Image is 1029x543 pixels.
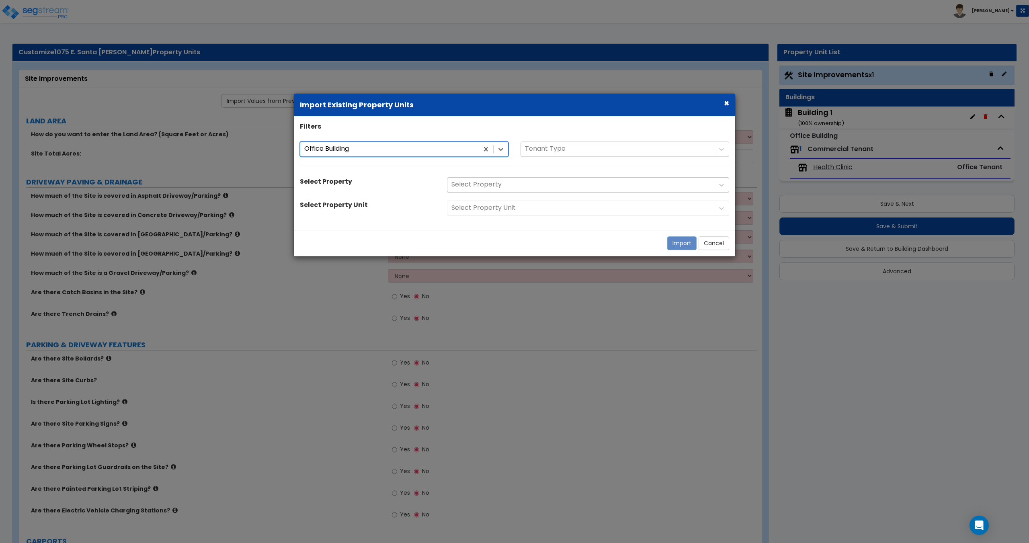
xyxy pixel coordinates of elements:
[300,201,368,210] label: Select Property Unit
[300,122,321,131] label: Filters
[300,177,352,186] label: Select Property
[724,99,729,108] button: ×
[699,236,729,250] button: Cancel
[300,100,414,110] b: Import Existing Property Units
[970,516,989,535] div: Open Intercom Messenger
[667,236,697,250] button: Import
